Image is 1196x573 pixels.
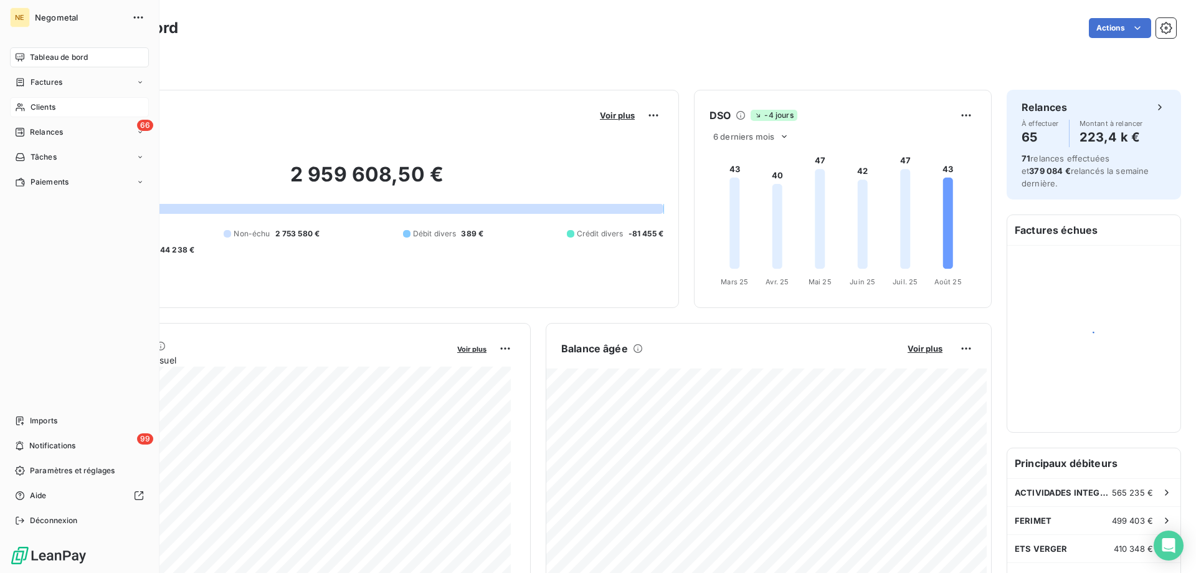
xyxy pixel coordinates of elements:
[30,490,47,501] span: Aide
[10,546,87,566] img: Logo LeanPay
[1112,516,1153,526] span: 499 403 €
[10,411,149,431] a: Imports
[31,102,55,113] span: Clients
[10,47,149,67] a: Tableau de bord
[751,110,797,121] span: -4 jours
[1015,544,1068,554] span: ETS VERGER
[1112,488,1153,498] span: 565 235 €
[596,110,638,121] button: Voir plus
[70,354,448,367] span: Chiffre d'affaires mensuel
[710,108,731,123] h6: DSO
[413,228,457,239] span: Débit divers
[908,344,942,354] span: Voir plus
[1022,120,1059,127] span: À effectuer
[1015,488,1112,498] span: ACTIVIDADES INTEGRALES COSTA BR
[10,97,149,117] a: Clients
[577,228,624,239] span: Crédit divers
[1022,100,1067,115] h6: Relances
[1007,448,1180,478] h6: Principaux débiteurs
[1022,153,1030,163] span: 71
[31,77,62,88] span: Factures
[934,277,962,286] tspan: Août 25
[457,345,486,354] span: Voir plus
[10,7,30,27] div: NE
[600,110,635,120] span: Voir plus
[70,162,663,200] h2: 2 959 608,50 €
[561,341,628,356] h6: Balance âgée
[10,122,149,142] a: 66Relances
[1007,215,1180,245] h6: Factures échues
[904,343,946,354] button: Voir plus
[10,72,149,92] a: Factures
[29,440,75,451] span: Notifications
[10,461,149,481] a: Paramètres et réglages
[893,277,918,286] tspan: Juil. 25
[461,228,483,239] span: 389 €
[30,52,88,63] span: Tableau de bord
[30,515,78,526] span: Déconnexion
[1080,120,1143,127] span: Montant à relancer
[453,343,490,354] button: Voir plus
[721,277,748,286] tspan: Mars 25
[10,172,149,192] a: Paiements
[30,465,115,476] span: Paramètres et réglages
[30,127,63,138] span: Relances
[1114,544,1153,554] span: 410 348 €
[137,120,153,131] span: 66
[1029,166,1070,176] span: 379 084 €
[629,228,663,239] span: -81 455 €
[850,277,875,286] tspan: Juin 25
[31,152,57,163] span: Tâches
[31,176,69,188] span: Paiements
[10,486,149,506] a: Aide
[10,147,149,167] a: Tâches
[1089,18,1151,38] button: Actions
[1015,516,1051,526] span: FERIMET
[809,277,832,286] tspan: Mai 25
[766,277,789,286] tspan: Avr. 25
[1154,531,1184,561] div: Open Intercom Messenger
[1080,127,1143,147] h4: 223,4 k €
[713,132,774,142] span: 6 derniers mois
[35,12,125,22] span: Negometal
[275,228,320,239] span: 2 753 580 €
[156,244,194,256] span: -44 238 €
[137,433,153,445] span: 99
[1022,127,1059,147] h4: 65
[30,415,57,426] span: Imports
[1022,153,1149,188] span: relances effectuées et relancés la semaine dernière.
[234,228,270,239] span: Non-échu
